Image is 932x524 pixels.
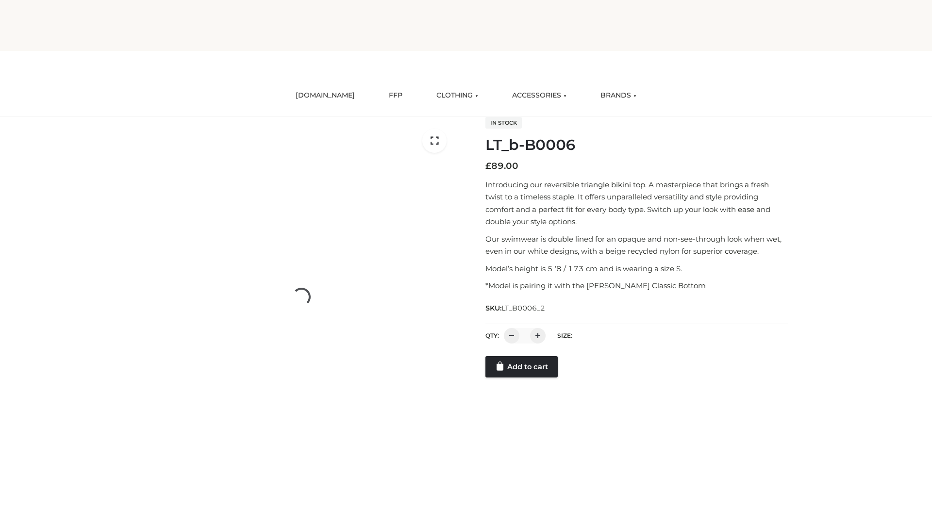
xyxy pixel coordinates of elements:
span: £ [485,161,491,171]
label: Size: [557,332,572,339]
p: Model’s height is 5 ‘8 / 173 cm and is wearing a size S. [485,262,788,275]
span: SKU: [485,302,546,314]
p: Introducing our reversible triangle bikini top. A masterpiece that brings a fresh twist to a time... [485,179,788,228]
a: BRANDS [593,85,644,106]
a: FFP [382,85,410,106]
h1: LT_b-B0006 [485,136,788,154]
bdi: 89.00 [485,161,518,171]
a: Add to cart [485,356,558,377]
a: ACCESSORIES [505,85,574,106]
span: In stock [485,117,522,129]
label: QTY: [485,332,499,339]
p: Our swimwear is double lined for an opaque and non-see-through look when wet, even in our white d... [485,233,788,258]
a: CLOTHING [429,85,485,106]
a: [DOMAIN_NAME] [288,85,362,106]
p: *Model is pairing it with the [PERSON_NAME] Classic Bottom [485,279,788,292]
span: LT_B0006_2 [501,304,545,312]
